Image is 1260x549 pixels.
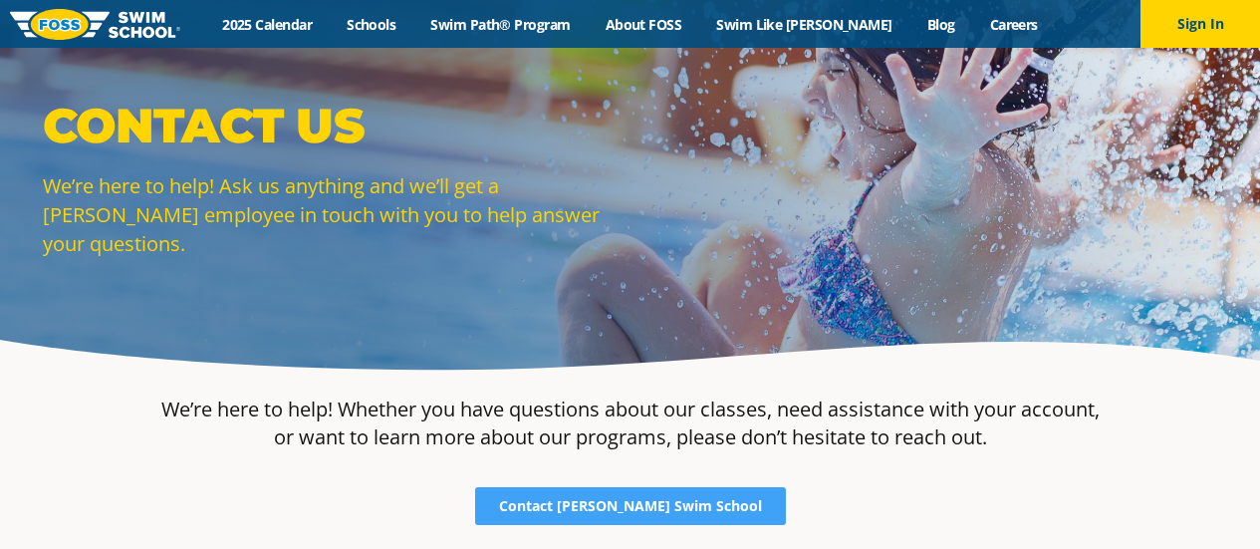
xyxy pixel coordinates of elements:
[909,15,972,34] a: Blog
[499,499,762,513] span: Contact [PERSON_NAME] Swim School
[972,15,1055,34] a: Careers
[699,15,910,34] a: Swim Like [PERSON_NAME]
[330,15,413,34] a: Schools
[10,9,180,40] img: FOSS Swim School Logo
[588,15,699,34] a: About FOSS
[413,15,588,34] a: Swim Path® Program
[43,96,621,155] p: Contact Us
[205,15,330,34] a: 2025 Calendar
[475,487,786,525] a: Contact [PERSON_NAME] Swim School
[43,171,621,258] p: We’re here to help! Ask us anything and we’ll get a [PERSON_NAME] employee in touch with you to h...
[160,396,1101,451] p: We’re here to help! Whether you have questions about our classes, need assistance with your accou...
